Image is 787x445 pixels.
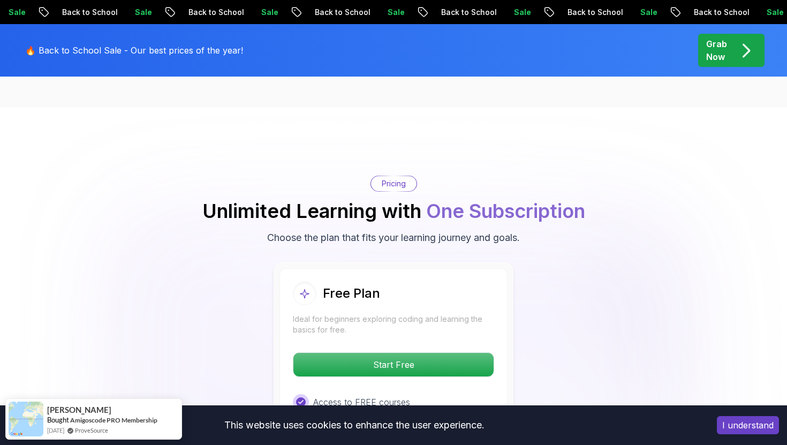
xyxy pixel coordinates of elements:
span: One Subscription [426,199,585,223]
p: Start Free [293,353,494,376]
h2: Unlimited Learning with [202,200,585,222]
p: Back to School [179,7,252,18]
p: Back to School [432,7,504,18]
p: Back to School [52,7,125,18]
p: Sale [125,7,160,18]
a: Amigoscode PRO Membership [70,416,157,425]
span: [DATE] [47,426,64,435]
p: Access to FREE courses [313,396,410,409]
button: Accept cookies [717,416,779,434]
a: Start Free [293,359,494,370]
p: Sale [631,7,665,18]
span: [PERSON_NAME] [47,405,111,414]
p: Grab Now [706,37,727,63]
p: Sale [378,7,412,18]
p: Ideal for beginners exploring coding and learning the basics for free. [293,314,494,335]
a: ProveSource [75,426,108,435]
p: Sale [252,7,286,18]
img: provesource social proof notification image [9,402,43,436]
p: Pricing [382,178,406,189]
p: Choose the plan that fits your learning journey and goals. [267,230,520,245]
h2: Free Plan [323,285,380,302]
p: Back to School [558,7,631,18]
button: Start Free [293,352,494,377]
p: 🔥 Back to School Sale - Our best prices of the year! [25,44,243,57]
span: Bought [47,416,69,424]
p: Back to School [305,7,378,18]
p: Sale [504,7,539,18]
p: Back to School [684,7,757,18]
div: This website uses cookies to enhance the user experience. [8,413,701,437]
